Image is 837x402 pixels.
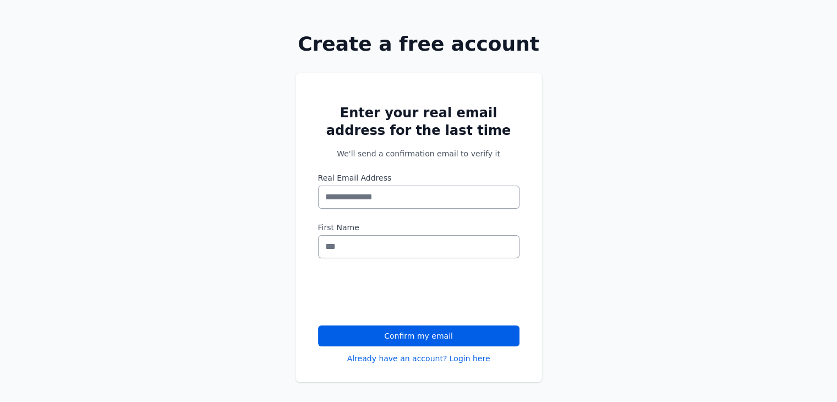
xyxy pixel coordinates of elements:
iframe: reCAPTCHA [318,271,485,314]
p: We'll send a confirmation email to verify it [318,148,519,159]
a: Already have an account? Login here [347,353,490,364]
h1: Create a free account [260,33,577,55]
label: First Name [318,222,519,233]
h2: Enter your real email address for the last time [318,104,519,139]
button: Confirm my email [318,325,519,346]
label: Real Email Address [318,172,519,183]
